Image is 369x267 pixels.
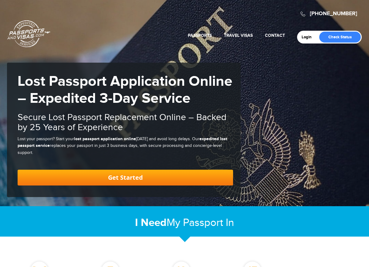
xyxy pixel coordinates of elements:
[302,35,316,40] a: Login
[18,113,233,133] h2: Secure Lost Passport Replacement Online – Backed by 25 Years of Experience
[319,32,361,43] a: Check Status
[310,10,357,17] a: [PHONE_NUMBER]
[188,33,212,38] a: Passports
[18,73,232,107] strong: Lost Passport Application Online – Expedited 3-Day Service
[224,33,253,38] a: Travel Visas
[183,217,234,229] span: Passport In
[74,136,136,141] strong: lost passport application online
[135,216,167,229] strong: I Need
[7,216,362,229] h2: My
[265,33,285,38] a: Contact
[7,20,50,47] a: Passports & [DOMAIN_NAME]
[18,136,233,156] p: Lost your passport? Start your [DATE] and avoid long delays. Our replaces your passport in just 3...
[18,170,233,186] a: Get Started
